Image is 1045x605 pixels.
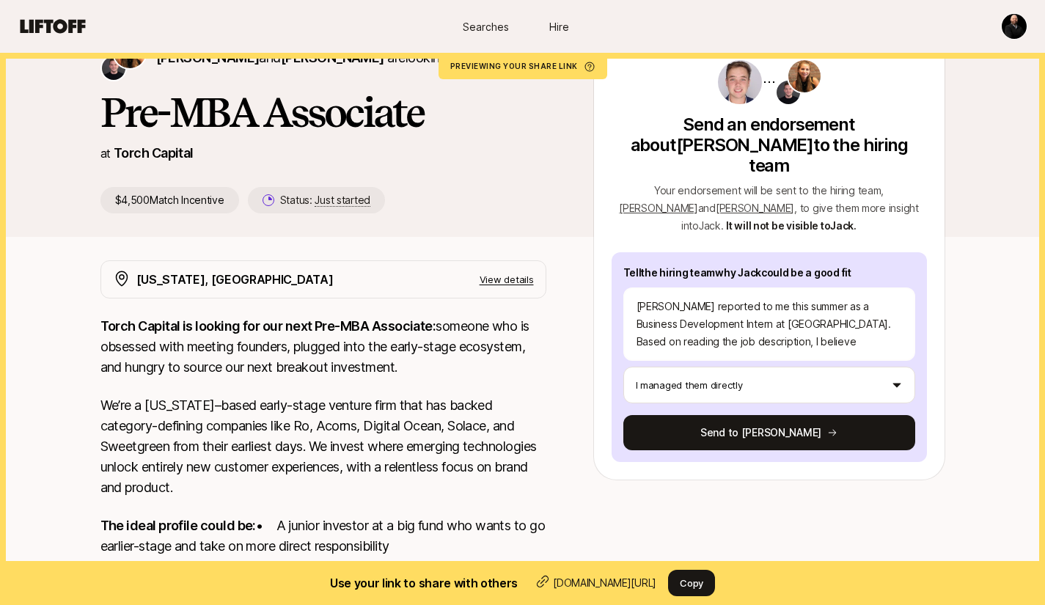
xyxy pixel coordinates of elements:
strong: Torch Capital is looking for our next Pre-MBA Associate: [100,318,436,334]
span: Just started [315,194,370,207]
p: Tell the hiring team why Jack could be a good fit [623,264,915,282]
p: [US_STATE], [GEOGRAPHIC_DATA] [136,270,334,289]
img: Christopher Harper [102,56,125,80]
span: [PERSON_NAME] [156,50,260,65]
a: Searches [450,13,523,40]
span: It will not be visible to Jack . [726,219,857,232]
strong: The ideal profile could be: [100,518,256,533]
button: Send to [PERSON_NAME] [623,415,915,450]
span: Your endorsement will be sent to the hiring team , , to give them more insight into Jack . [619,184,918,232]
p: Send an endorsement about [PERSON_NAME] to the hiring team [612,114,927,176]
span: and [259,50,384,65]
p: are looking for [156,48,466,68]
span: Hire [549,19,569,34]
h2: Use your link to share with others [330,573,518,593]
img: Katie Reiner [788,60,821,92]
button: Stephen Madsen [1001,13,1027,40]
img: Stephen Madsen [1002,14,1027,39]
h1: Pre-MBA Associate [100,90,546,134]
p: at [100,144,111,163]
button: Copy [668,570,715,596]
span: and [698,202,795,214]
img: 277abccc_182f_4d88_81db_07d0189a5e96.jpg [718,60,762,104]
p: someone who is obsessed with meeting founders, plugged into the early-stage ecosystem, and hungry... [100,316,546,378]
img: Christopher Harper [777,81,800,104]
textarea: [PERSON_NAME] reported to me this summer as a Business Development Intern at [GEOGRAPHIC_DATA]. B... [623,287,915,361]
p: We’re a [US_STATE]–based early-stage venture firm that has backed category-defining companies lik... [100,395,546,498]
a: Torch Capital [114,145,194,161]
p: Previewing your share link [450,62,595,70]
p: [DOMAIN_NAME][URL] [553,574,656,592]
p: View details [480,272,534,287]
span: [PERSON_NAME] [716,202,794,214]
p: $4,500 Match Incentive [100,187,239,213]
span: [PERSON_NAME] [281,50,384,65]
span: Searches [463,19,509,34]
p: Status: [280,191,370,209]
span: [PERSON_NAME] [619,202,697,214]
a: Hire [523,13,596,40]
